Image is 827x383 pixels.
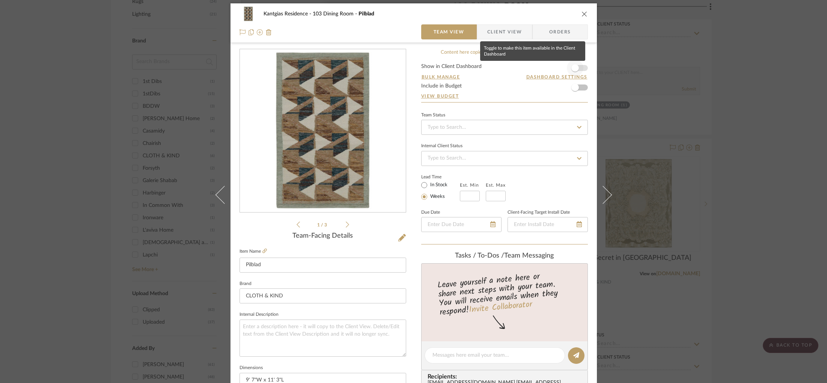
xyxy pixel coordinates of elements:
label: Brand [240,282,252,286]
img: c244594e-c785-447f-a5b7-75ee85ffa07e_436x436.jpg [273,50,372,213]
button: close [581,11,588,17]
button: Dashboard Settings [526,74,588,80]
label: In Stock [429,182,447,188]
input: Type to Search… [421,120,588,135]
span: Recipients: [428,373,584,380]
label: Client-Facing Target Install Date [508,211,570,214]
input: Enter Install Date [508,217,588,232]
span: 1 [317,223,321,227]
input: Enter Brand [240,288,406,303]
label: Lead Time [421,173,460,180]
span: Pilblad [359,11,374,17]
label: Due Date [421,211,440,214]
span: / [321,223,324,227]
div: Team-Facing Details [240,232,406,240]
label: Est. Min [460,182,479,188]
button: Bulk Manage [421,74,461,80]
a: View Budget [421,93,588,99]
div: Leave yourself a note here or share next steps with your team. You will receive emails when they ... [420,268,589,319]
div: Content here copies to Client View - confirm visibility there. [421,49,588,56]
img: Remove from project [266,29,272,35]
label: Dimensions [240,366,263,370]
label: Item Name [240,248,267,255]
mat-radio-group: Select item type [421,180,460,201]
input: Enter Item Name [240,258,406,273]
label: Internal Description [240,313,279,317]
span: Orders [541,24,579,39]
span: Tasks / To-Dos / [455,252,504,259]
span: 103 Dining Room [313,11,359,17]
input: Enter Due Date [421,217,502,232]
span: 3 [324,223,328,227]
div: 0 [240,50,406,213]
a: Invite Collaborator [468,298,532,317]
label: Est. Max [486,182,506,188]
span: Kantgias Residence [264,11,313,17]
label: Weeks [429,193,445,200]
div: team Messaging [421,252,588,260]
span: Client View [487,24,522,39]
span: Team View [434,24,464,39]
img: c244594e-c785-447f-a5b7-75ee85ffa07e_48x40.jpg [240,6,258,21]
div: Internal Client Status [421,144,462,148]
div: Team Status [421,113,445,117]
input: Type to Search… [421,151,588,166]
